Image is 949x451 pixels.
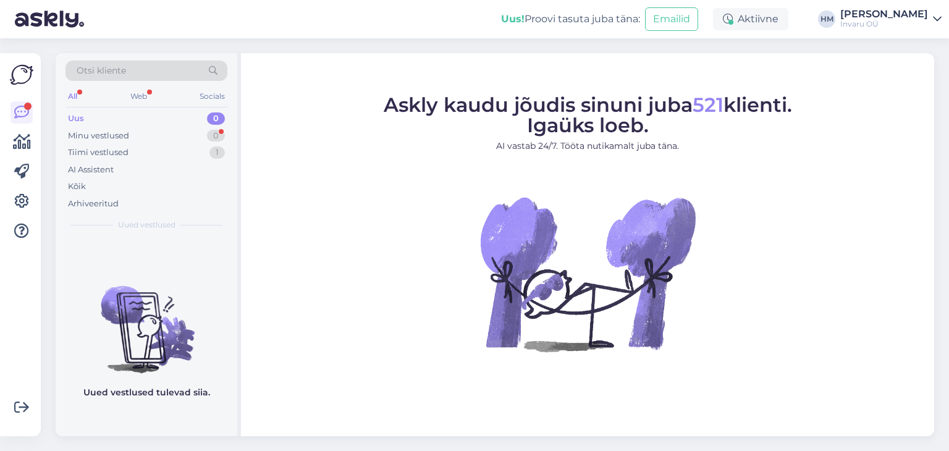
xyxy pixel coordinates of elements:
span: Otsi kliente [77,64,126,77]
div: Uus [68,112,84,125]
div: Arhiveeritud [68,198,119,210]
div: Kõik [68,180,86,193]
p: AI vastab 24/7. Tööta nutikamalt juba täna. [384,140,792,153]
div: Socials [197,88,227,104]
p: Uued vestlused tulevad siia. [83,386,210,399]
a: [PERSON_NAME]Invaru OÜ [840,9,942,29]
div: HM [818,11,835,28]
div: Minu vestlused [68,130,129,142]
div: 0 [207,112,225,125]
img: No Chat active [476,162,699,385]
div: 1 [209,146,225,159]
span: Uued vestlused [118,219,175,230]
div: Tiimi vestlused [68,146,129,159]
button: Emailid [645,7,698,31]
div: AI Assistent [68,164,114,176]
span: 521 [693,93,723,117]
span: Askly kaudu jõudis sinuni juba klienti. Igaüks loeb. [384,93,792,137]
img: Askly Logo [10,63,33,86]
div: Aktiivne [713,8,788,30]
div: 0 [207,130,225,142]
div: Proovi tasuta juba täna: [501,12,640,27]
div: [PERSON_NAME] [840,9,928,19]
div: Invaru OÜ [840,19,928,29]
div: All [65,88,80,104]
b: Uus! [501,13,525,25]
img: No chats [56,264,237,375]
div: Web [128,88,150,104]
